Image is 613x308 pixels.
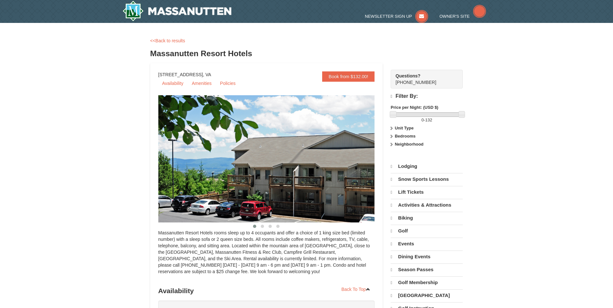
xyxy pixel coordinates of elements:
span: Newsletter Sign Up [365,14,412,19]
strong: Unit Type [395,126,414,130]
a: <<Back to results [150,38,185,43]
a: Golf [391,225,463,237]
img: Massanutten Resort Logo [122,1,232,21]
a: Snow Sports Lessons [391,173,463,185]
img: 19219026-1-e3b4ac8e.jpg [158,95,391,222]
span: [PHONE_NUMBER] [396,73,451,85]
a: Season Passes [391,263,463,276]
a: Dining Events [391,251,463,263]
a: Policies [216,78,239,88]
a: Golf Membership [391,276,463,289]
strong: Neighborhood [395,142,424,147]
a: Back To Top [337,284,375,294]
label: - [391,117,463,123]
a: Newsletter Sign Up [365,14,428,19]
a: Massanutten Resort [122,1,232,21]
a: Biking [391,212,463,224]
a: Lodging [391,160,463,172]
h4: Filter By: [391,93,463,99]
span: 132 [425,118,432,122]
a: Lift Tickets [391,186,463,198]
a: [GEOGRAPHIC_DATA] [391,289,463,302]
h3: Massanutten Resort Hotels [150,47,463,60]
strong: Bedrooms [395,134,416,139]
a: Owner's Site [439,14,486,19]
h3: Availability [158,284,375,297]
strong: Price per Night: (USD $) [391,105,438,110]
strong: Questions? [396,73,420,78]
a: Amenities [188,78,215,88]
div: Massanutten Resort Hotels rooms sleep up to 4 occupants and offer a choice of 1 king size bed (li... [158,230,375,281]
a: Availability [158,78,187,88]
span: Owner's Site [439,14,470,19]
a: Book from $132.00! [322,71,375,82]
a: Activities & Attractions [391,199,463,211]
a: Events [391,238,463,250]
span: 0 [421,118,424,122]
